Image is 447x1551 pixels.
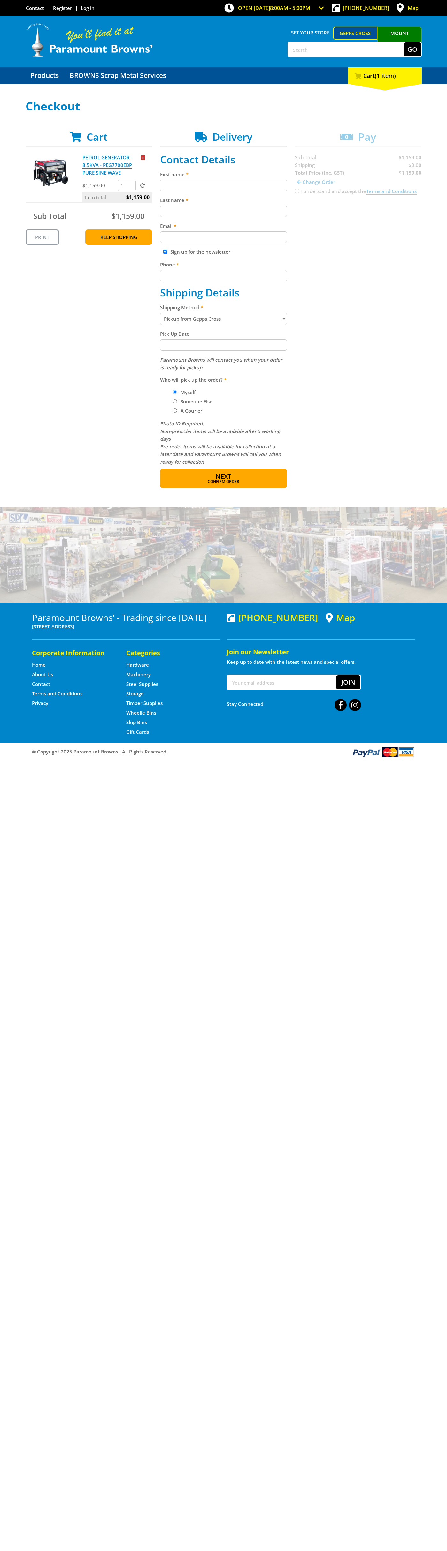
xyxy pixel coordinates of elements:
[160,287,287,299] h2: Shipping Details
[215,472,231,481] span: Next
[32,662,46,668] a: Go to the Home page
[32,623,220,630] p: [STREET_ADDRESS]
[126,719,147,726] a: Go to the Skip Bins page
[141,154,145,161] a: Remove from cart
[160,180,287,191] input: Please enter your first name.
[160,420,281,465] em: Photo ID Required. Non-preorder items will be available after 5 working days Pre-order items will...
[32,612,220,623] h3: Paramount Browns' - Trading since [DATE]
[126,700,163,707] a: Go to the Timber Supplies page
[126,192,150,202] span: $1,159.00
[26,229,59,245] a: Print
[26,100,422,113] h1: Checkout
[160,270,287,281] input: Please enter your telephone number.
[32,700,48,707] a: Go to the Privacy page
[81,5,95,11] a: Log in
[227,648,415,656] h5: Join our Newsletter
[53,5,72,11] a: Go to the registration page
[160,339,287,351] input: Please select a pick up date.
[326,612,355,623] a: View a map of Gepps Cross location
[160,376,287,384] label: Who will pick up the order?
[160,222,287,230] label: Email
[126,681,158,687] a: Go to the Steel Supplies page
[270,4,310,11] span: 8:00am - 5:00pm
[160,261,287,268] label: Phone
[160,231,287,243] input: Please enter your email address.
[170,249,230,255] label: Sign up for the newsletter
[348,67,422,84] div: Cart
[82,182,117,189] p: $1,159.00
[26,67,64,84] a: Go to the Products page
[404,42,421,56] button: Go
[160,313,287,325] select: Please select a shipping method.
[375,72,396,79] span: (1 item)
[26,22,153,58] img: Paramount Browns'
[178,405,204,416] label: A Courier
[160,170,287,178] label: First name
[336,675,360,689] button: Join
[126,671,151,678] a: Go to the Machinery page
[160,330,287,338] label: Pick Up Date
[173,390,177,394] input: Please select who will pick up the order.
[178,387,198,398] label: Myself
[238,4,310,11] span: OPEN [DATE]
[85,229,152,245] a: Keep Shopping
[26,5,44,11] a: Go to the Contact page
[112,211,144,221] span: $1,159.00
[160,303,287,311] label: Shipping Method
[32,690,82,697] a: Go to the Terms and Conditions page
[33,211,66,221] span: Sub Total
[65,67,171,84] a: Go to the BROWNS Scrap Metal Services page
[333,27,377,40] a: Gepps Cross
[32,671,53,678] a: Go to the About Us page
[227,658,415,666] p: Keep up to date with the latest news and special offers.
[32,154,70,192] img: PETROL GENERATOR - 8.5KVA - PEG7700EBP PURE SINE WAVE
[126,690,144,697] a: Go to the Storage page
[227,696,361,712] div: Stay Connected
[126,662,149,668] a: Go to the Hardware page
[160,196,287,204] label: Last name
[178,396,215,407] label: Someone Else
[126,648,208,657] h5: Categories
[32,648,113,657] h5: Corporate Information
[160,206,287,217] input: Please enter your last name.
[160,154,287,166] h2: Contact Details
[288,42,404,56] input: Search
[160,356,282,371] em: Paramount Browns will contact you when your order is ready for pickup
[87,130,108,144] span: Cart
[82,154,133,176] a: PETROL GENERATOR - 8.5KVA - PEG7700EBP PURE SINE WAVE
[174,480,273,483] span: Confirm order
[351,746,415,758] img: PayPal, Mastercard, Visa accepted
[160,469,287,488] button: Next Confirm order
[32,681,50,687] a: Go to the Contact page
[227,612,318,623] div: [PHONE_NUMBER]
[26,746,422,758] div: ® Copyright 2025 Paramount Browns'. All Rights Reserved.
[126,709,156,716] a: Go to the Wheelie Bins page
[173,408,177,413] input: Please select who will pick up the order.
[377,27,422,51] a: Mount [PERSON_NAME]
[212,130,252,144] span: Delivery
[227,675,336,689] input: Your email address
[173,399,177,403] input: Please select who will pick up the order.
[82,192,152,202] p: Item total:
[126,729,149,735] a: Go to the Gift Cards page
[288,27,333,38] span: Set your store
